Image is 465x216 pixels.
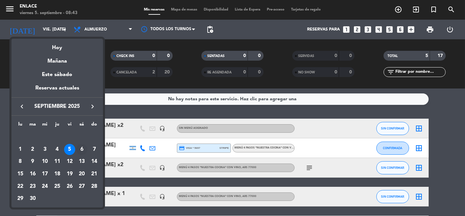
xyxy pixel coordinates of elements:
td: 3 de septiembre de 2025 [39,143,51,156]
div: 26 [64,181,75,192]
div: 5 [64,144,75,155]
td: SEP. [14,131,100,143]
td: 24 de septiembre de 2025 [39,180,51,193]
div: 4 [52,144,63,155]
td: 26 de septiembre de 2025 [63,180,76,193]
td: 6 de septiembre de 2025 [76,143,88,156]
div: 1 [15,144,26,155]
div: 18 [52,168,63,180]
td: 8 de septiembre de 2025 [14,156,26,168]
i: keyboard_arrow_left [18,103,26,110]
div: 21 [89,168,100,180]
td: 15 de septiembre de 2025 [14,168,26,180]
td: 12 de septiembre de 2025 [63,156,76,168]
td: 29 de septiembre de 2025 [14,193,26,205]
div: 30 [27,193,38,204]
td: 21 de septiembre de 2025 [88,168,100,180]
th: domingo [88,121,100,131]
td: 2 de septiembre de 2025 [26,143,39,156]
td: 19 de septiembre de 2025 [63,168,76,180]
div: 11 [52,156,63,167]
div: 17 [39,168,50,180]
div: 25 [52,181,63,192]
div: 28 [89,181,100,192]
div: 27 [76,181,87,192]
div: 7 [89,144,100,155]
td: 22 de septiembre de 2025 [14,180,26,193]
div: Mañana [11,52,103,66]
button: keyboard_arrow_right [87,102,98,111]
span: septiembre 2025 [28,102,87,111]
td: 20 de septiembre de 2025 [76,168,88,180]
td: 18 de septiembre de 2025 [51,168,63,180]
th: miércoles [39,121,51,131]
div: 2 [27,144,38,155]
td: 9 de septiembre de 2025 [26,156,39,168]
div: 19 [64,168,75,180]
div: 29 [15,193,26,204]
div: 6 [76,144,87,155]
td: 4 de septiembre de 2025 [51,143,63,156]
td: 30 de septiembre de 2025 [26,193,39,205]
td: 17 de septiembre de 2025 [39,168,51,180]
i: keyboard_arrow_right [89,103,96,110]
td: 25 de septiembre de 2025 [51,180,63,193]
td: 28 de septiembre de 2025 [88,180,100,193]
div: 12 [64,156,75,167]
div: 16 [27,168,38,180]
div: Este sábado [11,66,103,84]
td: 14 de septiembre de 2025 [88,156,100,168]
div: 23 [27,181,38,192]
div: Hoy [11,39,103,52]
div: 22 [15,181,26,192]
th: sábado [76,121,88,131]
div: 14 [89,156,100,167]
td: 7 de septiembre de 2025 [88,143,100,156]
div: 24 [39,181,50,192]
td: 5 de septiembre de 2025 [63,143,76,156]
div: 13 [76,156,87,167]
th: viernes [63,121,76,131]
th: jueves [51,121,63,131]
td: 11 de septiembre de 2025 [51,156,63,168]
td: 23 de septiembre de 2025 [26,180,39,193]
div: 3 [39,144,50,155]
div: 15 [15,168,26,180]
td: 10 de septiembre de 2025 [39,156,51,168]
button: keyboard_arrow_left [16,102,28,111]
div: 20 [76,168,87,180]
div: 9 [27,156,38,167]
td: 13 de septiembre de 2025 [76,156,88,168]
div: Reservas actuales [11,84,103,97]
td: 27 de septiembre de 2025 [76,180,88,193]
div: 10 [39,156,50,167]
div: 8 [15,156,26,167]
th: lunes [14,121,26,131]
th: martes [26,121,39,131]
td: 1 de septiembre de 2025 [14,143,26,156]
td: 16 de septiembre de 2025 [26,168,39,180]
